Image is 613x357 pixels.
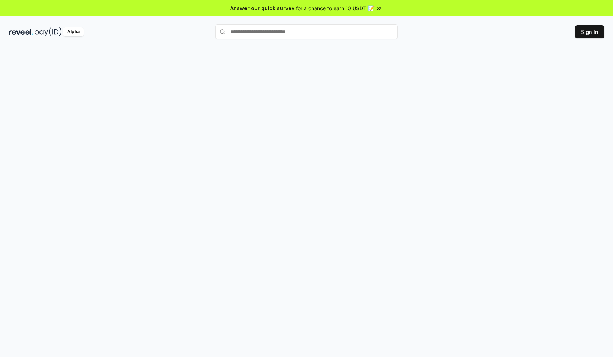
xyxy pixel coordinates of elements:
[296,4,374,12] span: for a chance to earn 10 USDT 📝
[63,27,84,36] div: Alpha
[9,27,33,36] img: reveel_dark
[230,4,294,12] span: Answer our quick survey
[35,27,62,36] img: pay_id
[575,25,604,38] button: Sign In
